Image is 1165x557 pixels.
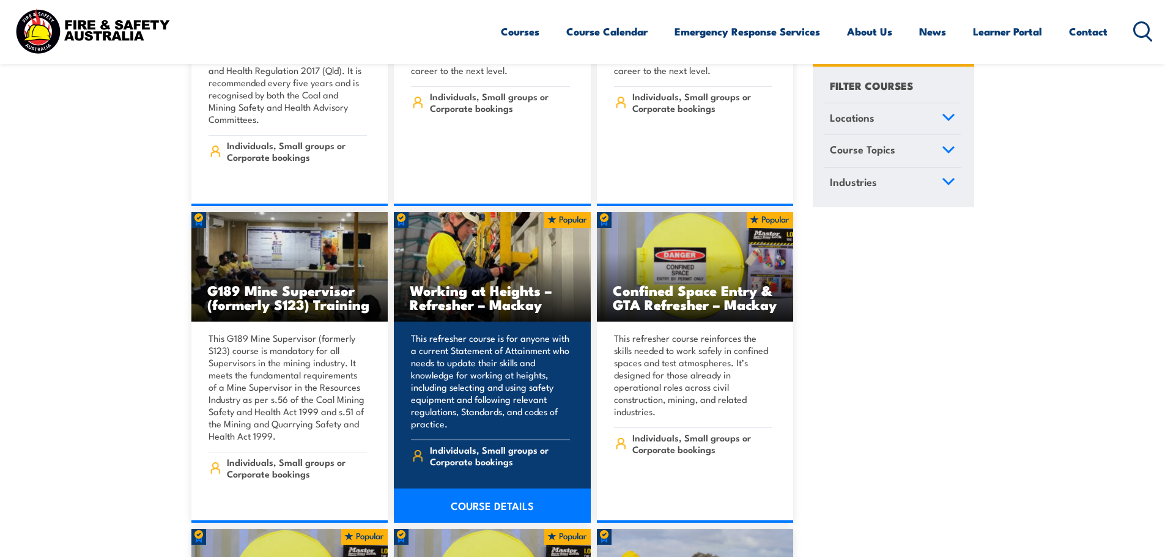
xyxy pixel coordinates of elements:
span: Locations [830,109,875,126]
a: Learner Portal [973,15,1042,48]
a: Contact [1069,15,1108,48]
a: Working at Heights – Refresher – Mackay [394,212,591,322]
a: Course Calendar [566,15,648,48]
span: Individuals, Small groups or Corporate bookings [430,444,570,467]
a: G189 Mine Supervisor (formerly S123) Training [191,212,388,322]
p: This refresher course reinforces the skills needed to work safely in confined spaces and test atm... [614,332,773,418]
span: Individuals, Small groups or Corporate bookings [430,90,570,114]
span: Individuals, Small groups or Corporate bookings [632,432,772,455]
span: Course Topics [830,142,895,158]
a: Emergency Response Services [675,15,820,48]
h3: Working at Heights – Refresher – Mackay [410,283,575,311]
a: About Us [847,15,892,48]
a: Locations [824,103,961,135]
img: Standard 11 Generic Coal Mine Induction (Surface) TRAINING (1) [191,212,388,322]
p: This G189 Mine Supervisor (formerly S123) course is mandatory for all Supervisors in the mining i... [209,332,368,442]
span: Industries [830,174,877,190]
img: Work Safely at Heights Training (1) [394,212,591,322]
h3: Confined Space Entry & GTA Refresher – Mackay [613,283,778,311]
h4: FILTER COURSES [830,77,913,94]
a: News [919,15,946,48]
a: Course Topics [824,136,961,168]
span: Individuals, Small groups or Corporate bookings [227,139,367,163]
a: Confined Space Entry & GTA Refresher – Mackay [597,212,794,322]
h3: G189 Mine Supervisor (formerly S123) Training [207,283,372,311]
a: Industries [824,168,961,199]
span: Individuals, Small groups or Corporate bookings [632,90,772,114]
a: Courses [501,15,539,48]
a: COURSE DETAILS [394,489,591,523]
p: This refresher course is for anyone with a current Statement of Attainment who needs to update th... [411,332,570,430]
img: Confined Space Entry [597,212,794,322]
span: Individuals, Small groups or Corporate bookings [227,456,367,479]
